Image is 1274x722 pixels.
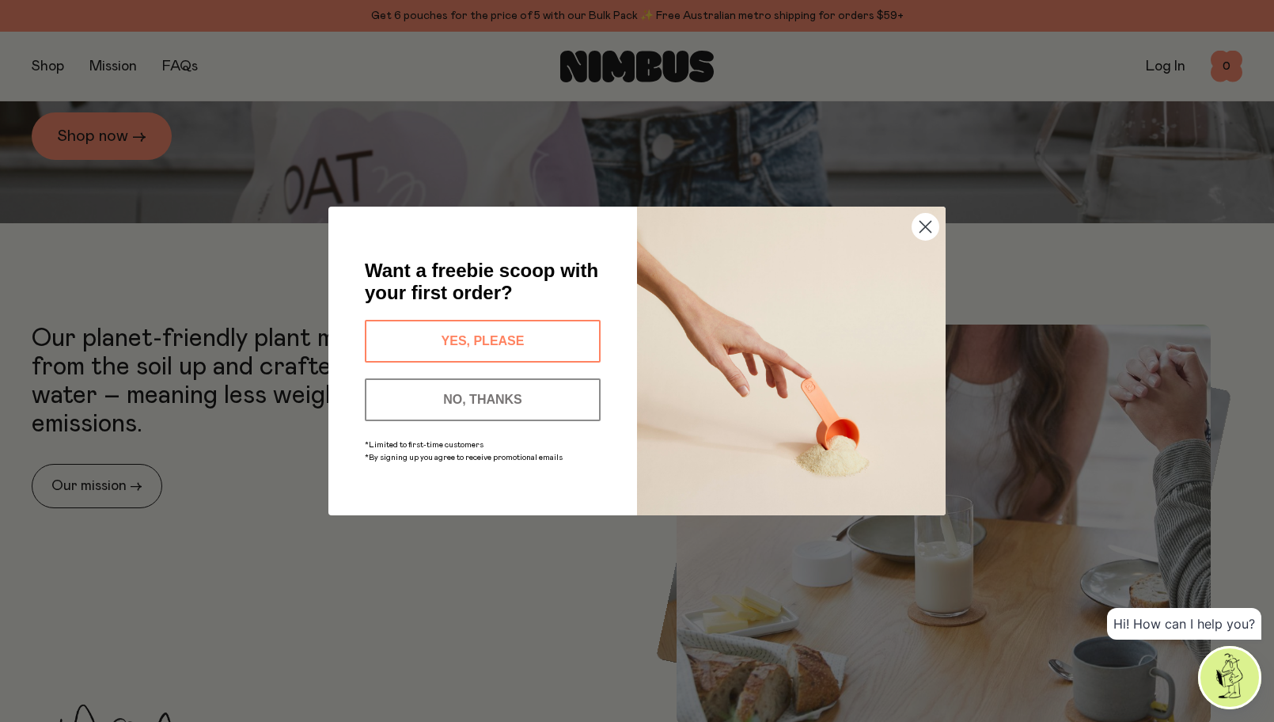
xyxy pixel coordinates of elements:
[1107,608,1261,640] div: Hi! How can I help you?
[365,441,483,449] span: *Limited to first-time customers
[912,213,939,241] button: Close dialog
[365,378,601,421] button: NO, THANKS
[365,260,598,303] span: Want a freebie scoop with your first order?
[637,207,946,515] img: c0d45117-8e62-4a02-9742-374a5db49d45.jpeg
[365,454,563,462] span: *By signing up you agree to receive promotional emails
[365,320,601,363] button: YES, PLEASE
[1200,648,1259,707] img: agent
